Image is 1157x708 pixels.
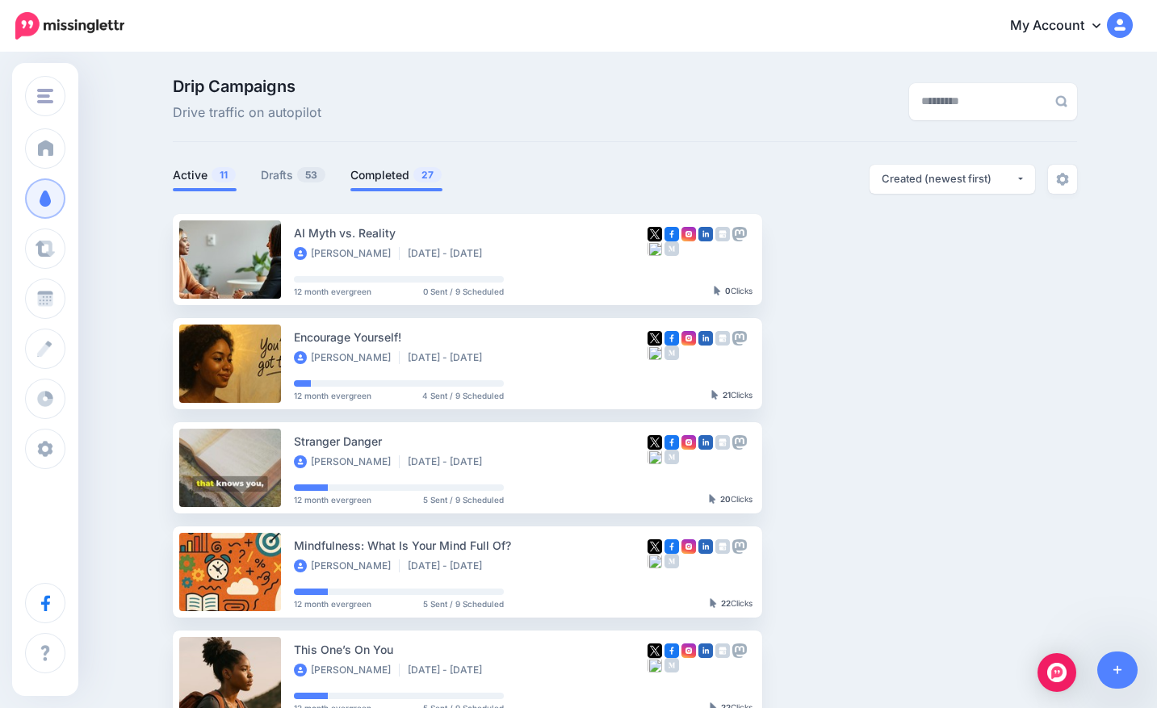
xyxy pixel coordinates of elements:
[648,227,662,241] img: twitter-square.png
[648,241,662,256] img: bluesky-grey-square.png
[732,539,747,554] img: mastodon-grey-square.png
[721,598,731,608] b: 22
[37,89,53,103] img: menu.png
[709,494,716,504] img: pointer-grey-darker.png
[681,643,696,658] img: instagram-square.png
[408,247,490,260] li: [DATE] - [DATE]
[423,600,504,608] span: 5 Sent / 9 Scheduled
[664,346,679,360] img: medium-grey-square.png
[648,435,662,450] img: twitter-square.png
[648,331,662,346] img: twitter-square.png
[294,432,648,450] div: Stranger Danger
[664,658,679,672] img: medium-grey-square.png
[715,435,730,450] img: google_business-grey-square.png
[1055,95,1067,107] img: search-grey-6.png
[408,351,490,364] li: [DATE] - [DATE]
[664,643,679,658] img: facebook-square.png
[715,539,730,554] img: google_business-grey-square.png
[882,171,1016,186] div: Created (newest first)
[294,287,371,295] span: 12 month evergreen
[294,664,400,677] li: [PERSON_NAME]
[732,227,747,241] img: mastodon-grey-square.png
[423,287,504,295] span: 0 Sent / 9 Scheduled
[648,450,662,464] img: bluesky-grey-square.png
[294,351,400,364] li: [PERSON_NAME]
[664,450,679,464] img: medium-grey-square.png
[297,167,325,182] span: 53
[870,165,1035,194] button: Created (newest first)
[408,455,490,468] li: [DATE] - [DATE]
[350,165,442,185] a: Completed27
[294,496,371,504] span: 12 month evergreen
[732,331,747,346] img: mastodon-grey-square.png
[711,390,719,400] img: pointer-grey-darker.png
[698,643,713,658] img: linkedin-square.png
[732,435,747,450] img: mastodon-grey-square.png
[710,599,752,609] div: Clicks
[698,435,713,450] img: linkedin-square.png
[648,643,662,658] img: twitter-square.png
[664,241,679,256] img: medium-grey-square.png
[664,435,679,450] img: facebook-square.png
[681,331,696,346] img: instagram-square.png
[698,331,713,346] img: linkedin-square.png
[408,664,490,677] li: [DATE] - [DATE]
[715,227,730,241] img: google_business-grey-square.png
[294,536,648,555] div: Mindfulness: What Is Your Mind Full Of?
[212,167,236,182] span: 11
[711,391,752,400] div: Clicks
[294,247,400,260] li: [PERSON_NAME]
[294,455,400,468] li: [PERSON_NAME]
[294,559,400,572] li: [PERSON_NAME]
[1056,173,1069,186] img: settings-grey.png
[294,600,371,608] span: 12 month evergreen
[698,539,713,554] img: linkedin-square.png
[698,227,713,241] img: linkedin-square.png
[994,6,1133,46] a: My Account
[723,390,731,400] b: 21
[720,494,731,504] b: 20
[732,643,747,658] img: mastodon-grey-square.png
[261,165,326,185] a: Drafts53
[681,227,696,241] img: instagram-square.png
[681,435,696,450] img: instagram-square.png
[664,554,679,568] img: medium-grey-square.png
[648,554,662,568] img: bluesky-grey-square.png
[725,286,731,295] b: 0
[15,12,124,40] img: Missinglettr
[294,640,648,659] div: This One’s On You
[648,539,662,554] img: twitter-square.png
[664,227,679,241] img: facebook-square.png
[664,331,679,346] img: facebook-square.png
[664,539,679,554] img: facebook-square.png
[648,658,662,672] img: bluesky-grey-square.png
[173,103,321,124] span: Drive traffic on autopilot
[422,392,504,400] span: 4 Sent / 9 Scheduled
[714,287,752,296] div: Clicks
[681,539,696,554] img: instagram-square.png
[714,286,721,295] img: pointer-grey-darker.png
[648,346,662,360] img: bluesky-grey-square.png
[413,167,442,182] span: 27
[710,598,717,608] img: pointer-grey-darker.png
[294,328,648,346] div: Encourage Yourself!
[294,392,371,400] span: 12 month evergreen
[1038,653,1076,692] div: Open Intercom Messenger
[715,643,730,658] img: google_business-grey-square.png
[709,495,752,505] div: Clicks
[294,224,648,242] div: AI Myth vs. Reality
[173,78,321,94] span: Drip Campaigns
[173,165,237,185] a: Active11
[408,559,490,572] li: [DATE] - [DATE]
[715,331,730,346] img: google_business-grey-square.png
[423,496,504,504] span: 5 Sent / 9 Scheduled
